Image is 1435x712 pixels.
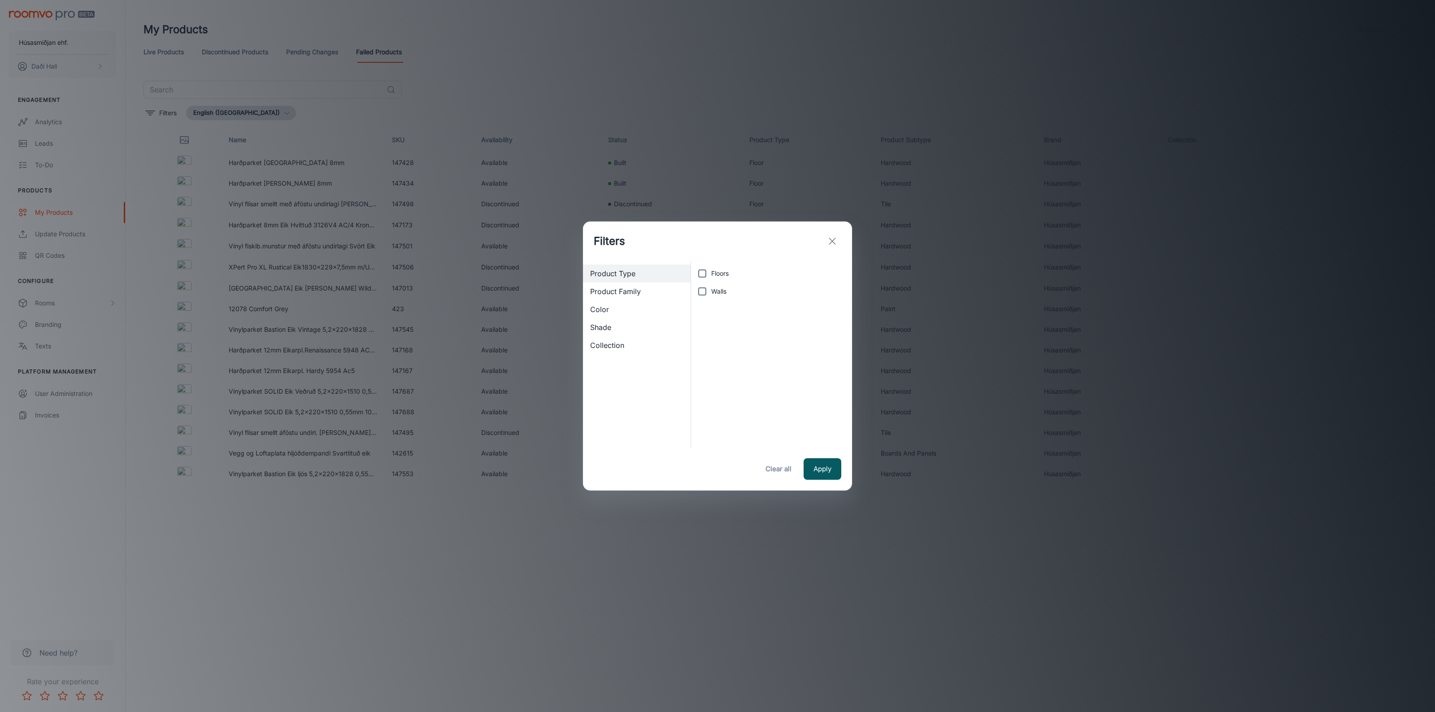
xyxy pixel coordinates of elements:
[583,282,691,300] div: Product Family
[761,458,796,480] button: Clear all
[583,336,691,354] div: Collection
[583,300,691,318] div: Color
[711,269,729,278] span: Floors
[590,340,683,351] span: Collection
[583,318,691,336] div: Shade
[711,287,726,296] span: Walls
[590,322,683,333] span: Shade
[590,286,683,297] span: Product Family
[804,458,841,480] button: Apply
[594,233,625,249] h1: Filters
[823,232,841,250] button: exit
[590,268,683,279] span: Product Type
[590,304,683,315] span: Color
[583,265,691,282] div: Product Type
